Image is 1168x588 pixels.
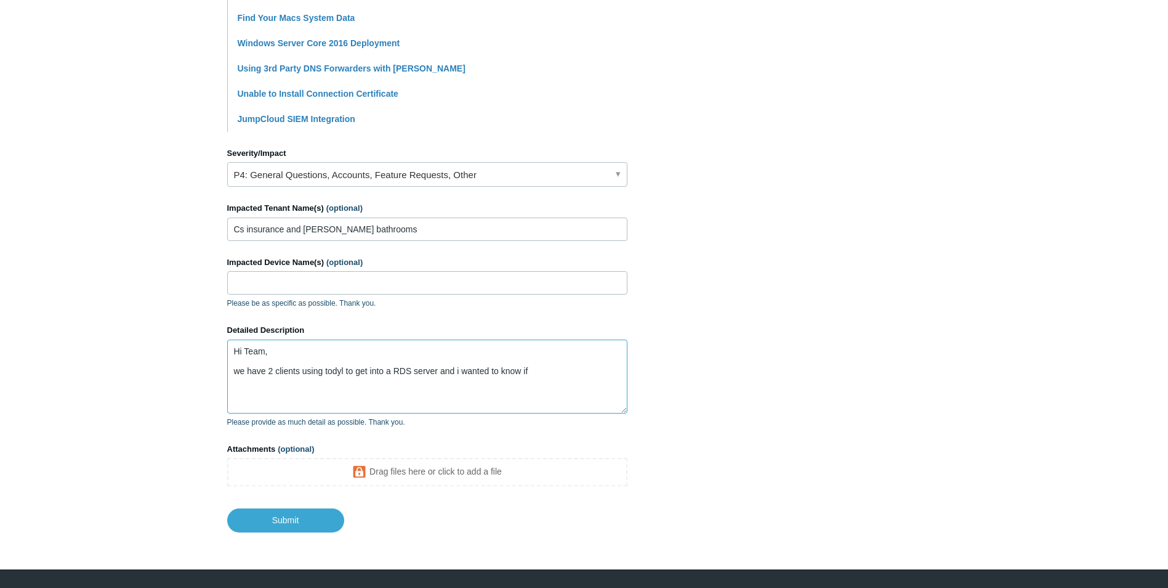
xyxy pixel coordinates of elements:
span: (optional) [278,444,314,454]
p: Please provide as much detail as possible. Thank you. [227,417,627,428]
label: Severity/Impact [227,147,627,160]
label: Impacted Device Name(s) [227,256,627,269]
a: Windows Server Core 2016 Deployment [238,38,400,48]
input: Submit [227,508,344,532]
span: (optional) [326,203,363,213]
a: Unable to Install Connection Certificate [238,89,398,99]
span: (optional) [326,258,363,267]
label: Attachments [227,443,627,455]
a: Find Your Macs System Data [238,13,355,23]
a: JumpCloud SIEM Integration [238,114,355,124]
a: Using 3rd Party DNS Forwarders with [PERSON_NAME] [238,63,465,73]
p: Please be as specific as possible. Thank you. [227,298,627,309]
label: Impacted Tenant Name(s) [227,202,627,214]
label: Detailed Description [227,324,627,337]
a: P4: General Questions, Accounts, Feature Requests, Other [227,162,627,187]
